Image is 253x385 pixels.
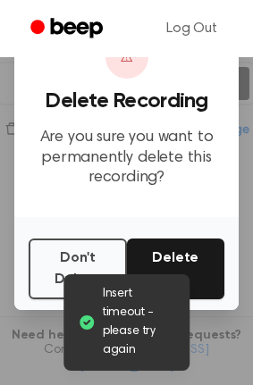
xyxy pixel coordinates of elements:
a: Log Out [148,7,235,50]
a: Beep [18,12,119,46]
div: ⚠ [105,36,148,79]
h3: Delete Recording [29,89,224,113]
p: Are you sure you want to permanently delete this recording? [29,128,224,188]
span: Insert timeout - please try again [103,285,176,360]
button: Don't Delete [29,239,127,299]
button: Delete [127,239,225,299]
